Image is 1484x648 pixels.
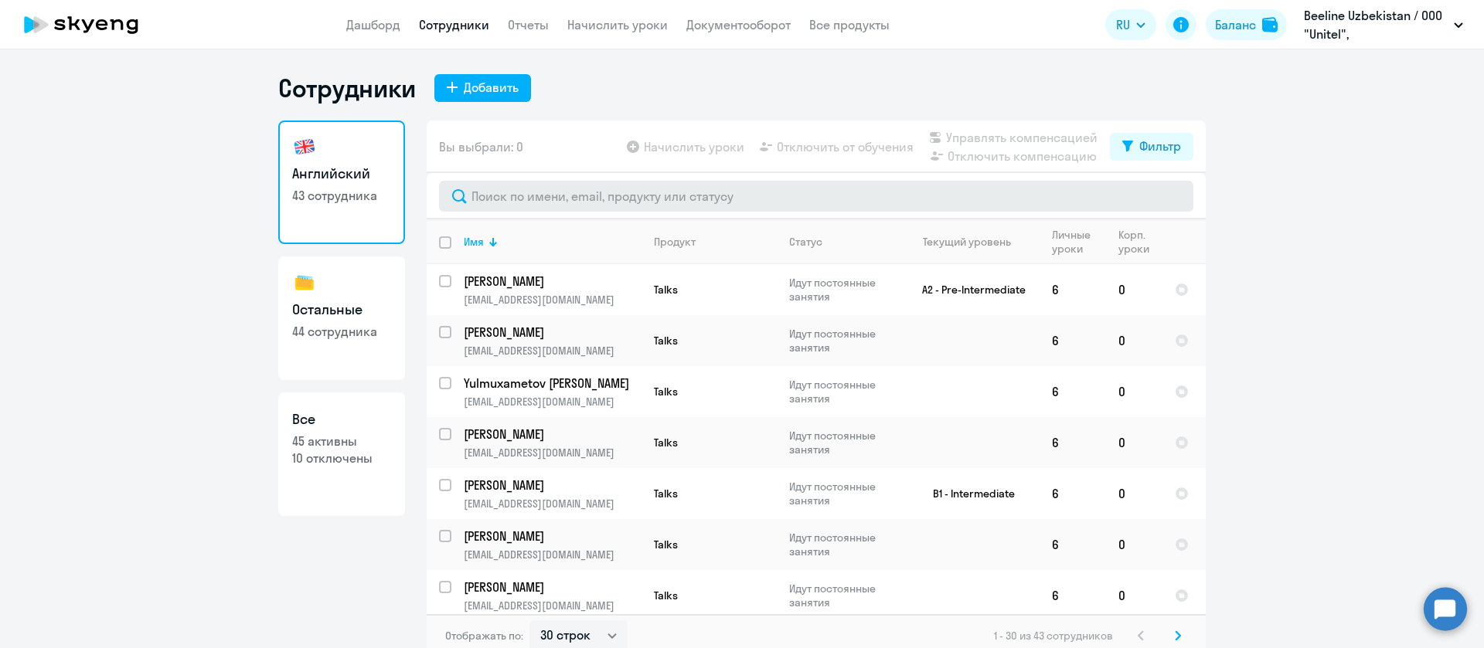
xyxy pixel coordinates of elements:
[419,17,489,32] a: Сотрудники
[654,487,678,500] span: Talks
[464,78,519,97] div: Добавить
[464,477,638,494] p: [PERSON_NAME]
[1040,315,1106,366] td: 6
[1106,315,1162,366] td: 0
[464,426,641,443] a: [PERSON_NAME]
[1106,519,1162,570] td: 0
[1215,15,1256,34] div: Баланс
[464,235,484,249] div: Имя
[789,235,822,249] div: Статус
[1106,417,1162,468] td: 0
[292,134,317,159] img: english
[1106,264,1162,315] td: 0
[1296,6,1471,43] button: Beeline Uzbekistan / ООО "Unitel", [GEOGRAPHIC_DATA]
[896,468,1040,519] td: B1 - Intermediate
[654,334,678,348] span: Talks
[464,528,638,545] p: [PERSON_NAME]
[654,235,696,249] div: Продукт
[1106,366,1162,417] td: 0
[1040,366,1106,417] td: 6
[278,73,416,103] h1: Сотрудники
[464,235,641,249] div: Имя
[1118,228,1162,256] div: Корп. уроки
[654,589,678,602] span: Talks
[292,409,391,429] h3: Все
[464,273,641,290] a: [PERSON_NAME]
[508,17,549,32] a: Отчеты
[278,120,405,244] a: Английский43 сотрудника
[464,477,641,494] a: [PERSON_NAME]
[1106,468,1162,519] td: 0
[464,375,638,392] p: Yulmuxametov [PERSON_NAME]
[1106,570,1162,621] td: 0
[789,582,895,609] p: Идут постоянные занятия
[567,17,668,32] a: Начислить уроки
[434,74,531,102] button: Добавить
[654,283,678,297] span: Talks
[464,528,641,545] a: [PERSON_NAME]
[654,538,678,551] span: Talks
[292,433,391,450] p: 45 активны
[445,629,523,643] span: Отображать по:
[292,450,391,466] p: 10 отключены
[809,17,890,32] a: Все продукты
[292,300,391,320] h3: Остальные
[464,548,641,561] p: [EMAIL_ADDRESS][DOMAIN_NAME]
[789,480,895,507] p: Идут постоянные занятия
[1052,228,1091,256] div: Личные уроки
[464,599,641,612] p: [EMAIL_ADDRESS][DOMAIN_NAME]
[464,578,638,595] p: [PERSON_NAME]
[1118,228,1149,256] div: Корп. уроки
[292,187,391,204] p: 43 сотрудника
[1262,17,1278,32] img: balance
[1040,570,1106,621] td: 6
[278,256,405,380] a: Остальные44 сотрудника
[292,323,391,340] p: 44 сотрудника
[464,375,641,392] a: Yulmuxametov [PERSON_NAME]
[464,395,641,409] p: [EMAIL_ADDRESS][DOMAIN_NAME]
[1052,228,1105,256] div: Личные уроки
[439,137,523,156] span: Вы выбрали: 0
[464,293,641,307] p: [EMAIL_ADDRESS][DOMAIN_NAME]
[1116,15,1130,34] span: RU
[464,426,638,443] p: [PERSON_NAME]
[789,276,895,304] p: Идут постоянные занятия
[789,378,895,405] p: Идут постоянные занятия
[789,235,895,249] div: Статус
[278,392,405,516] a: Все45 активны10 отключены
[1139,137,1181,155] div: Фильтр
[789,531,895,558] p: Идут постоянные занятия
[789,327,895,355] p: Идут постоянные занятия
[1040,468,1106,519] td: 6
[346,17,400,32] a: Дашборд
[1040,417,1106,468] td: 6
[1040,519,1106,570] td: 6
[1110,133,1193,161] button: Фильтр
[464,344,641,358] p: [EMAIL_ADDRESS][DOMAIN_NAME]
[464,273,638,290] p: [PERSON_NAME]
[1040,264,1106,315] td: 6
[1206,9,1287,40] button: Балансbalance
[464,497,641,511] p: [EMAIL_ADDRESS][DOMAIN_NAME]
[686,17,791,32] a: Документооборот
[464,446,641,460] p: [EMAIL_ADDRESS][DOMAIN_NAME]
[908,235,1039,249] div: Текущий уровень
[1105,9,1156,40] button: RU
[896,264,1040,315] td: A2 - Pre-Intermediate
[1304,6,1448,43] p: Beeline Uzbekistan / ООО "Unitel", [GEOGRAPHIC_DATA]
[654,385,678,399] span: Talks
[464,324,641,341] a: [PERSON_NAME]
[654,436,678,450] span: Talks
[464,324,638,341] p: [PERSON_NAME]
[994,629,1113,643] span: 1 - 30 из 43 сотрудников
[654,235,776,249] div: Продукт
[292,270,317,295] img: others
[464,578,641,595] a: [PERSON_NAME]
[292,164,391,184] h3: Английский
[439,181,1193,212] input: Поиск по имени, email, продукту или статусу
[789,429,895,456] p: Идут постоянные занятия
[923,235,1011,249] div: Текущий уровень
